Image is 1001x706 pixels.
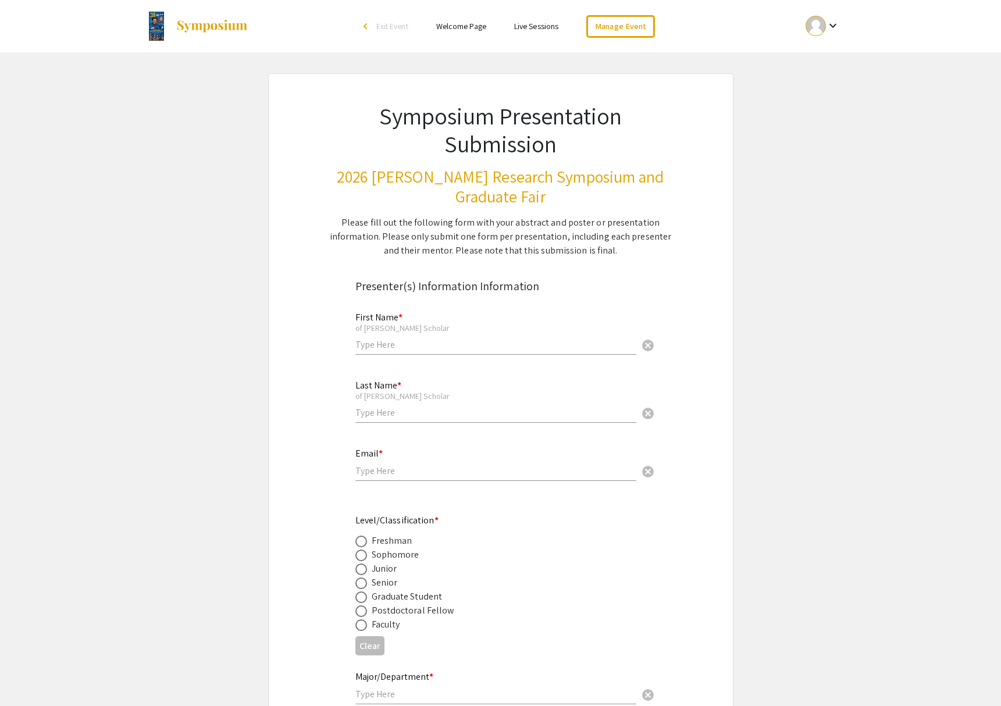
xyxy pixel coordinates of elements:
mat-label: Level/Classification [355,514,439,526]
a: Live Sessions [514,21,558,31]
span: cancel [641,338,655,352]
div: Postdoctoral Fellow [372,604,454,618]
span: cancel [641,407,655,420]
input: Type Here [355,407,636,419]
iframe: Chat [9,654,49,697]
img: 2026 Ronald E. McNair Research Symposium and Graduate Fair [149,12,164,41]
div: Please fill out the following form with your abstract and poster or presentation information. Ple... [325,216,676,258]
span: cancel [641,688,655,702]
mat-label: Major/Department [355,671,433,683]
img: Symposium by ForagerOne [176,19,248,33]
a: 2026 Ronald E. McNair Research Symposium and Graduate Fair [149,12,248,41]
input: Type Here [355,465,636,477]
div: Faculty [372,618,400,632]
div: of [PERSON_NAME] Scholar [355,391,636,401]
div: of [PERSON_NAME] Scholar [355,323,636,333]
button: Clear [636,333,660,356]
mat-label: First Name [355,311,402,323]
div: Presenter(s) Information Information [355,277,646,295]
div: Junior [372,562,397,576]
button: Clear [636,682,660,705]
div: arrow_back_ios [364,23,371,30]
a: Manage Event [586,15,655,38]
button: Clear [636,459,660,483]
a: Welcome Page [436,21,486,31]
button: Expand account dropdown [793,13,852,39]
span: cancel [641,465,655,479]
div: Senior [372,576,398,590]
input: Type Here [355,688,636,700]
div: Freshman [372,534,412,548]
mat-icon: Expand account dropdown [826,19,840,33]
div: Sophomore [372,548,419,562]
mat-label: Last Name [355,379,401,391]
button: Clear [636,401,660,425]
button: Clear [355,636,384,655]
h1: Symposium Presentation Submission [325,102,676,158]
span: Exit Event [376,21,408,31]
mat-label: Email [355,447,383,459]
div: Graduate Student [372,590,443,604]
h3: 2026 [PERSON_NAME] Research Symposium and Graduate Fair [325,167,676,206]
input: Type Here [355,338,636,351]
